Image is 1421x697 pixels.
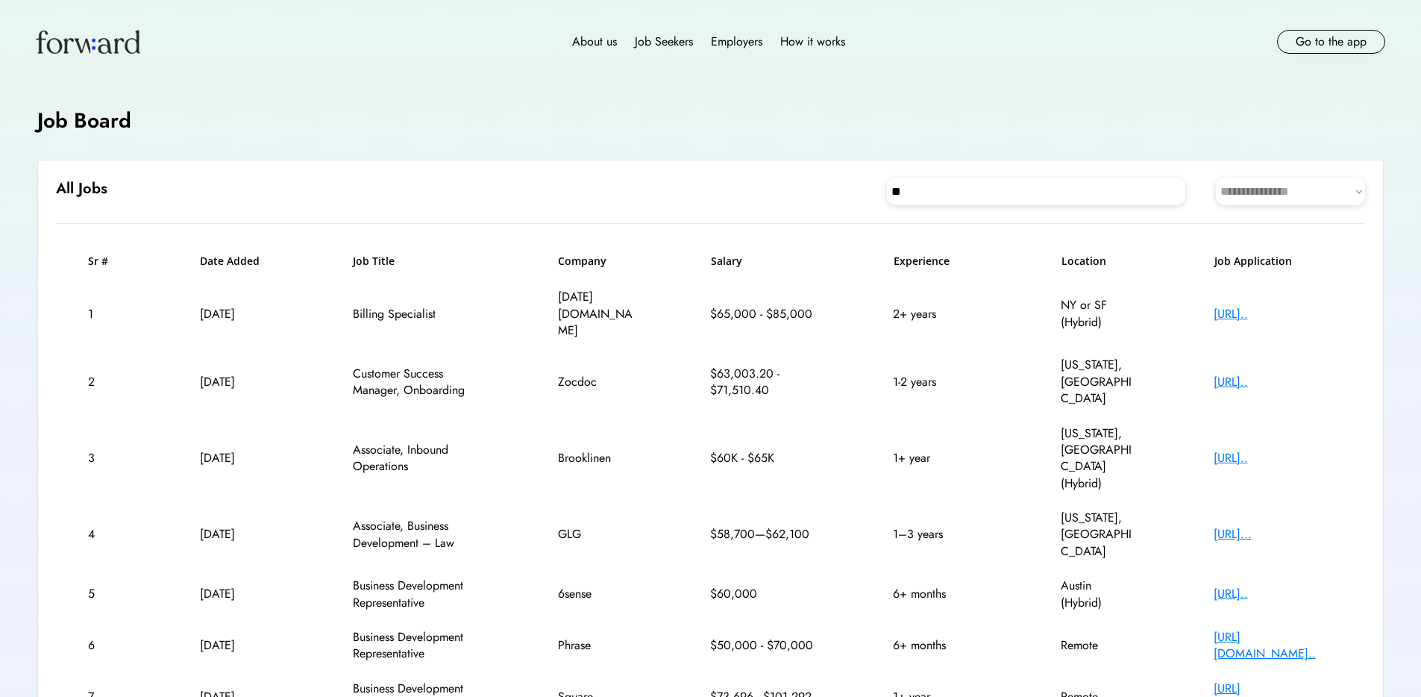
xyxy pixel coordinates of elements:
[710,306,815,322] div: $65,000 - $85,000
[893,586,982,602] div: 6+ months
[894,254,983,269] h6: Experience
[1277,30,1385,54] button: Go to the app
[1214,450,1333,466] div: [URL]..
[558,289,633,339] div: [DATE][DOMAIN_NAME]
[635,33,693,51] div: Job Seekers
[88,306,122,322] div: 1
[1061,297,1135,331] div: NY or SF (Hybrid)
[88,450,122,466] div: 3
[88,637,122,654] div: 6
[710,586,815,602] div: $60,000
[1214,306,1333,322] div: [URL]..
[353,442,480,475] div: Associate, Inbound Operations
[200,450,275,466] div: [DATE]
[353,629,480,663] div: Business Development Representative
[558,526,633,543] div: GLG
[353,254,395,269] h6: Job Title
[893,526,982,543] div: 1–3 years
[88,374,122,390] div: 2
[558,374,633,390] div: Zocdoc
[1061,510,1135,560] div: [US_STATE], [GEOGRAPHIC_DATA]
[353,366,480,399] div: Customer Success Manager, Onboarding
[558,586,633,602] div: 6sense
[1214,629,1333,663] div: [URL][DOMAIN_NAME]..
[37,106,131,135] h4: Job Board
[1061,637,1135,654] div: Remote
[200,306,275,322] div: [DATE]
[558,450,633,466] div: Brooklinen
[1214,586,1333,602] div: [URL]..
[710,526,815,543] div: $58,700—$62,100
[200,254,275,269] h6: Date Added
[200,637,275,654] div: [DATE]
[710,637,815,654] div: $50,000 - $70,000
[1061,357,1135,407] div: [US_STATE], [GEOGRAPHIC_DATA]
[88,586,122,602] div: 5
[711,254,815,269] h6: Salary
[353,518,480,551] div: Associate, Business Development – Law
[710,366,815,399] div: $63,003.20 - $71,510.40
[572,33,617,51] div: About us
[200,374,275,390] div: [DATE]
[1214,526,1333,543] div: [URL]...
[893,637,982,654] div: 6+ months
[200,526,275,543] div: [DATE]
[1214,254,1334,269] h6: Job Application
[1061,425,1135,493] div: [US_STATE], [GEOGRAPHIC_DATA] (Hybrid)
[1214,374,1333,390] div: [URL]..
[780,33,845,51] div: How it works
[36,30,140,54] img: Forward logo
[1061,578,1135,611] div: Austin (Hybrid)
[893,374,982,390] div: 1-2 years
[558,254,633,269] h6: Company
[353,306,480,322] div: Billing Specialist
[893,306,982,322] div: 2+ years
[893,450,982,466] div: 1+ year
[558,637,633,654] div: Phrase
[710,450,815,466] div: $60K - $65K
[88,526,122,543] div: 4
[1061,254,1136,269] h6: Location
[56,178,107,199] h6: All Jobs
[711,33,762,51] div: Employers
[200,586,275,602] div: [DATE]
[88,254,122,269] h6: Sr #
[353,578,480,611] div: Business Development Representative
